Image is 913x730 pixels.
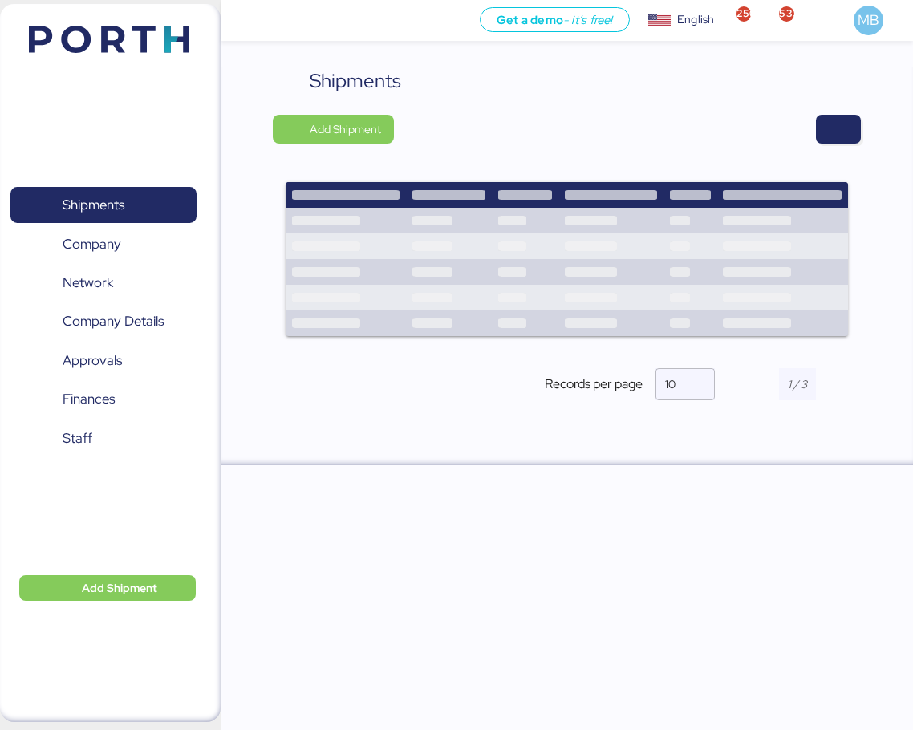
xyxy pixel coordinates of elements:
[63,387,115,411] span: Finances
[545,375,643,394] span: Records per page
[10,420,197,457] a: Staff
[63,310,164,333] span: Company Details
[310,120,381,139] span: Add Shipment
[19,575,196,601] button: Add Shipment
[10,265,197,302] a: Network
[10,343,197,379] a: Approvals
[310,67,401,95] div: Shipments
[63,233,121,256] span: Company
[63,193,124,217] span: Shipments
[63,349,122,372] span: Approvals
[230,7,258,34] button: Menu
[677,11,714,28] div: English
[10,187,197,224] a: Shipments
[779,368,817,400] input: 1 / 3
[10,303,197,340] a: Company Details
[10,381,197,418] a: Finances
[10,225,197,262] a: Company
[665,377,676,391] span: 10
[63,427,92,450] span: Staff
[858,10,879,30] span: MB
[273,115,394,144] button: Add Shipment
[63,271,113,294] span: Network
[82,578,157,598] span: Add Shipment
